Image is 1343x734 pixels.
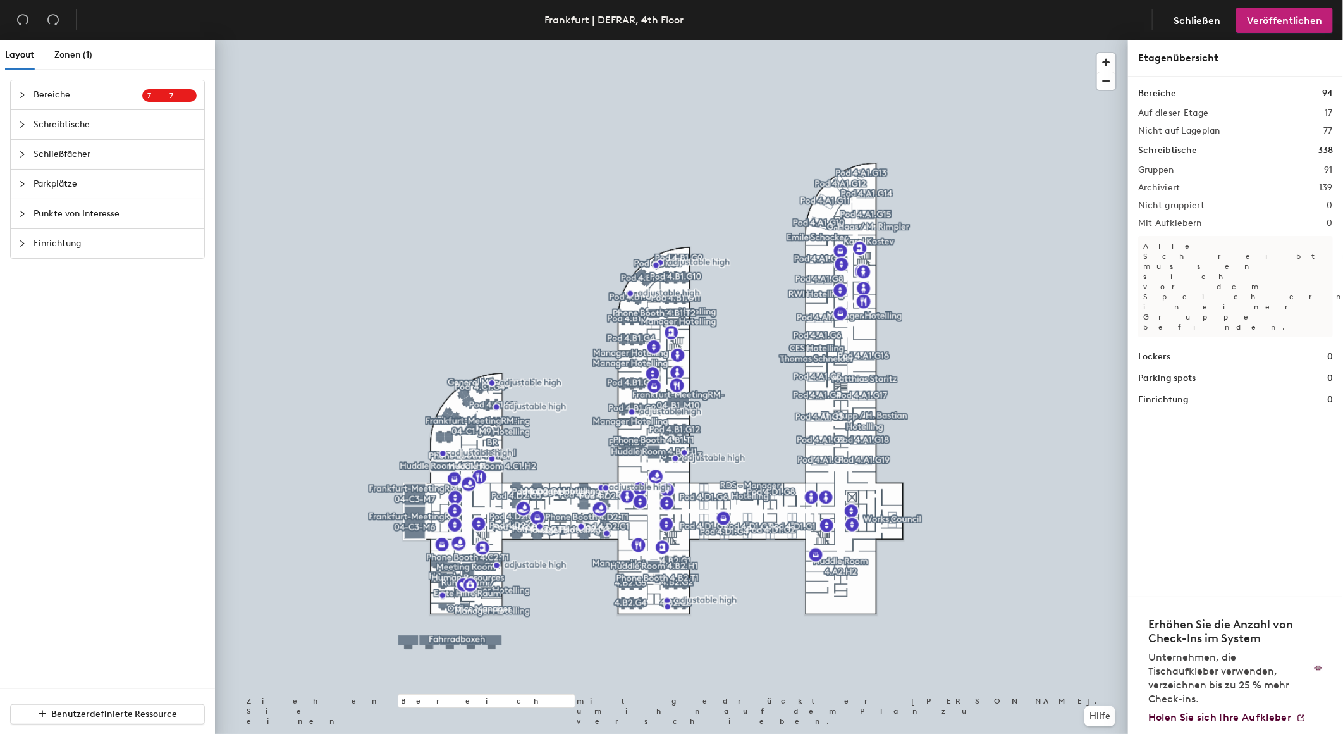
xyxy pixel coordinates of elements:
span: Einrichtung [34,229,197,258]
h2: Auf dieser Etage [1138,108,1208,118]
h4: Erhöhen Sie die Anzahl von Check-Ins im System [1148,618,1306,645]
h1: 0 [1327,371,1333,385]
h2: Nicht auf Lageplan [1138,126,1220,136]
span: Schließfächer [34,140,197,169]
img: Aufkleber Logo [1314,665,1323,671]
a: Holen Sie sich Ihre Aufkleber [1148,711,1306,724]
button: Schließen [1163,8,1231,33]
span: collapsed [18,240,26,247]
h1: Parking spots [1138,371,1196,385]
h2: 139 [1319,183,1333,193]
span: Zonen (1) [54,49,92,60]
p: Unternehmen, die Tischaufkleber verwenden, verzeichnen bis zu 25 % mehr Check-ins. [1148,650,1306,706]
h1: Einrichtung [1138,393,1189,407]
sup: 77 [142,89,197,102]
h2: 77 [1323,126,1333,136]
div: Etagenübersicht [1138,51,1333,66]
span: Holen Sie sich Ihre Aufkleber [1148,711,1291,723]
span: collapsed [18,180,26,188]
h2: 17 [1325,108,1333,118]
h2: Gruppen [1138,165,1174,175]
span: Layout [5,49,34,60]
div: Frankfurt | DEFRAR, 4th Floor [545,12,684,28]
p: Alle Schreibtische müssen sich vor dem Speichern in einer Gruppe befinden. [1138,236,1333,337]
h1: 0 [1327,350,1333,364]
span: collapsed [18,151,26,158]
h1: Schreibtische [1138,144,1197,158]
h1: 94 [1322,87,1333,101]
h2: Archiviert [1138,183,1180,193]
span: Parkplätze [34,170,197,199]
h2: 91 [1324,165,1333,175]
button: Benutzerdefinierte Ressource [10,704,205,725]
button: Rückgängig (⌘ + Z) [10,8,35,33]
span: Punkte von Interesse [34,199,197,228]
h1: 0 [1327,393,1333,407]
span: collapsed [18,121,26,128]
h2: Nicht gruppiert [1138,201,1205,211]
span: collapsed [18,91,26,99]
button: Veröffentlichen [1236,8,1333,33]
h1: 338 [1318,144,1333,158]
h1: Lockers [1138,350,1170,364]
span: Schließen [1174,15,1220,27]
button: Wiederherstellen (⌘ + ⇧ + Z) [40,8,66,33]
span: 7 [169,91,192,100]
h2: Mit Aufklebern [1138,218,1202,228]
span: Bereiche [34,80,142,109]
button: Hilfe [1084,706,1115,726]
h2: 0 [1327,201,1333,211]
span: Schreibtische [34,110,197,139]
h2: 0 [1327,218,1333,228]
span: Benutzerdefinierte Ressource [52,709,178,719]
span: collapsed [18,210,26,218]
h1: Bereiche [1138,87,1176,101]
span: Veröffentlichen [1247,15,1322,27]
span: 7 [147,91,169,100]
